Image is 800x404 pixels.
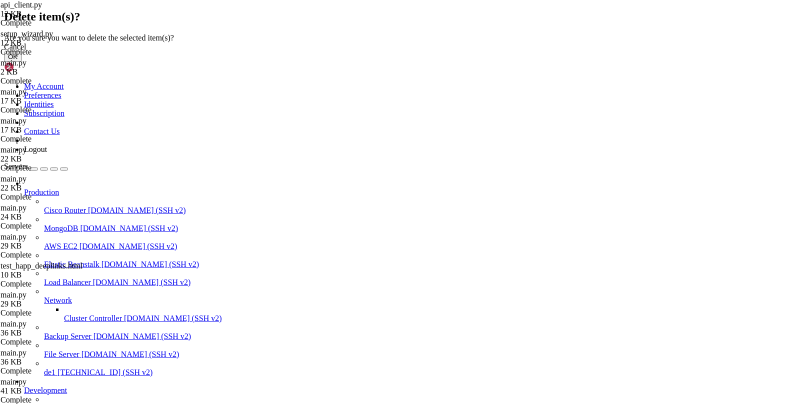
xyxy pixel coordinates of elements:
[0,163,100,172] div: Complete
[0,145,26,154] span: main.py
[4,212,670,220] x-row: Enable ESM Apps to receive additional future security updates.
[0,29,100,47] span: setup_wizard.py
[0,203,26,212] span: main.py
[0,261,82,270] span: test_happ_deeplinks.html
[4,170,670,179] x-row: Expanded Security Maintenance for Applications is not enabled.
[4,195,670,203] x-row: To see these additional updates run: apt list --upgradable
[4,261,670,270] x-row: root@186436:~# sudo ss -tuln | grep 998
[0,0,100,18] span: api_client.py
[0,96,100,105] div: 17 KB
[4,20,670,29] x-row: * Documentation: [URL][DOMAIN_NAME]
[4,54,670,62] x-row: System information as of [DATE]
[0,348,100,366] span: main.py
[0,9,100,18] div: 12 KB
[0,105,100,114] div: Complete
[0,290,26,299] span: main.py
[0,154,100,163] div: 22 KB
[67,270,71,278] div: (15, 32)
[0,212,100,221] div: 24 KB
[0,241,100,250] div: 29 KB
[0,38,100,47] div: 12 KB
[4,187,670,195] x-row: 18 updates can be applied immediately.
[4,70,670,79] x-row: System load: 0.05 Processes: 480
[4,29,670,37] x-row: * Management: [URL][DOMAIN_NAME]
[0,47,100,56] div: Complete
[0,29,53,38] span: setup_wizard.py
[4,112,670,120] x-row: => There is 1 zombie process.
[4,245,670,253] x-row: *** System restart required ***
[4,270,670,278] x-row: root@186436:~#
[0,76,100,85] div: Complete
[0,134,100,143] div: Complete
[4,253,670,262] x-row: Last login: [DATE] from [TECHNICAL_ID]
[4,95,670,104] x-row: Swap usage: 0% IPv6 address for ens3: [TECHNICAL_ID]
[0,145,100,163] span: main.py
[0,299,100,308] div: 29 KB
[0,192,100,201] div: Complete
[4,153,670,162] x-row: [URL][DOMAIN_NAME]
[0,377,26,386] span: main.py
[4,79,670,87] x-row: Usage of /: 0.7% of 944.84GB Users logged in: 0
[0,270,100,279] div: 10 KB
[0,58,100,76] span: main.py
[0,116,100,134] span: main.py
[0,308,100,317] div: Complete
[0,319,100,337] span: main.py
[0,221,100,230] div: Complete
[0,290,100,308] span: main.py
[0,328,100,337] div: 36 KB
[0,377,100,395] span: main.py
[4,220,670,228] x-row: See [URL][DOMAIN_NAME] or run: sudo pro status
[4,4,670,12] x-row: Welcome to Ubuntu 24.04.3 LTS (GNU/Linux 6.8.0-79-generic x86_64)
[0,348,26,357] span: main.py
[0,319,26,328] span: main.py
[0,18,100,27] div: Complete
[4,128,670,137] x-row: * Strictly confined Kubernetes makes edge and IoT secure. Learn how MicroK8s
[0,366,100,375] div: Complete
[0,0,42,9] span: api_client.py
[0,58,26,67] span: main.py
[0,386,100,395] div: 41 KB
[4,137,670,145] x-row: just raised the bar for easy, resilient and secure K8s cluster deployment.
[0,87,100,105] span: main.py
[0,261,100,279] span: test_happ_deeplinks.html
[4,37,670,46] x-row: * Support: [URL][DOMAIN_NAME]
[0,279,100,288] div: Complete
[0,357,100,366] div: 36 KB
[4,87,670,95] x-row: Memory usage: 5% IPv4 address for ens3: [TECHNICAL_ID]
[0,203,100,221] span: main.py
[0,116,26,125] span: main.py
[0,232,100,250] span: main.py
[0,250,100,259] div: Complete
[0,174,26,183] span: main.py
[0,183,100,192] div: 22 KB
[0,232,26,241] span: main.py
[0,337,100,346] div: Complete
[0,67,100,76] div: 2 KB
[0,87,26,96] span: main.py
[0,125,100,134] div: 17 KB
[0,174,100,192] span: main.py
